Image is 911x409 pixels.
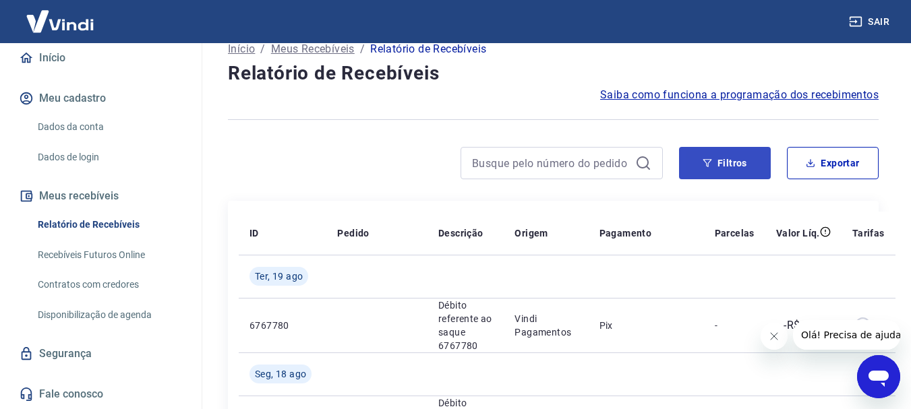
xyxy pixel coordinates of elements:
[8,9,113,20] span: Olá! Precisa de ajuda?
[679,147,771,179] button: Filtros
[260,41,265,57] p: /
[271,41,355,57] a: Meus Recebíveis
[16,84,185,113] button: Meu cadastro
[515,226,548,240] p: Origem
[32,301,185,329] a: Disponibilização de agenda
[715,226,755,240] p: Parcelas
[600,87,879,103] a: Saiba como funciona a programação dos recebimentos
[249,226,259,240] p: ID
[32,271,185,298] a: Contratos com credores
[776,226,820,240] p: Valor Líq.
[255,367,306,381] span: Seg, 18 ago
[32,241,185,269] a: Recebíveis Futuros Online
[370,41,486,57] p: Relatório de Recebíveis
[16,43,185,73] a: Início
[249,319,316,332] p: 6767780
[852,226,885,240] p: Tarifas
[846,9,895,34] button: Sair
[599,319,693,332] p: Pix
[228,41,255,57] a: Início
[228,60,879,87] h4: Relatório de Recebíveis
[16,1,104,42] img: Vindi
[472,153,630,173] input: Busque pelo número do pedido
[32,113,185,141] a: Dados da conta
[16,181,185,211] button: Meus recebíveis
[255,270,303,283] span: Ter, 19 ago
[515,312,577,339] p: Vindi Pagamentos
[32,144,185,171] a: Dados de login
[16,339,185,369] a: Segurança
[857,355,900,398] iframe: Botão para abrir a janela de mensagens
[787,147,879,179] button: Exportar
[784,317,831,334] p: -R$ 34,52
[337,226,369,240] p: Pedido
[761,323,788,350] iframe: Fechar mensagem
[360,41,365,57] p: /
[438,226,483,240] p: Descrição
[438,298,493,352] p: Débito referente ao saque 6767780
[793,320,900,350] iframe: Mensagem da empresa
[599,226,652,240] p: Pagamento
[16,379,185,409] a: Fale conosco
[32,211,185,239] a: Relatório de Recebíveis
[715,319,755,332] p: -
